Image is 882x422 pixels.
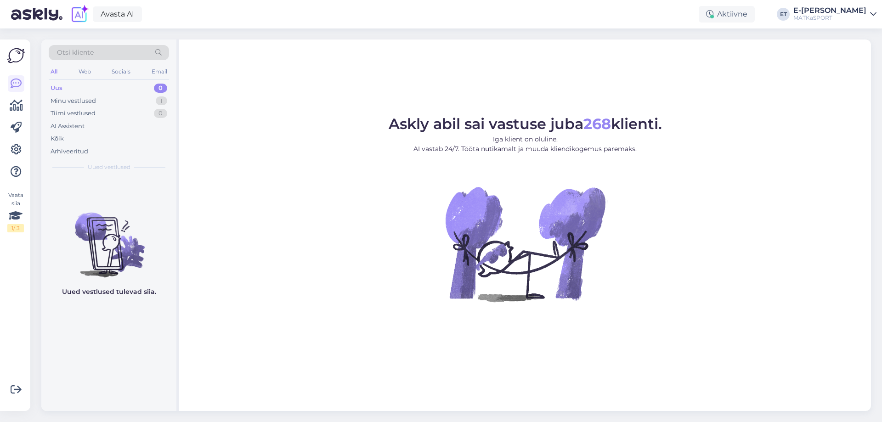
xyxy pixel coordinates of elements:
[389,115,662,133] span: Askly abil sai vastuse juba klienti.
[7,191,24,232] div: Vaata siia
[51,134,64,143] div: Kõik
[70,5,89,24] img: explore-ai
[7,47,25,64] img: Askly Logo
[793,7,876,22] a: E-[PERSON_NAME]MATKaSPORT
[51,84,62,93] div: Uus
[389,135,662,154] p: Iga klient on oluline. AI vastab 24/7. Tööta nutikamalt ja muuda kliendikogemus paremaks.
[51,96,96,106] div: Minu vestlused
[77,66,93,78] div: Web
[51,147,88,156] div: Arhiveeritud
[150,66,169,78] div: Email
[793,14,866,22] div: MATKaSPORT
[88,163,130,171] span: Uued vestlused
[793,7,866,14] div: E-[PERSON_NAME]
[57,48,94,57] span: Otsi kliente
[51,122,85,131] div: AI Assistent
[583,115,611,133] b: 268
[7,224,24,232] div: 1 / 3
[154,109,167,118] div: 0
[777,8,790,21] div: ET
[93,6,142,22] a: Avasta AI
[51,109,96,118] div: Tiimi vestlused
[62,287,156,297] p: Uued vestlused tulevad siia.
[699,6,755,23] div: Aktiivne
[110,66,132,78] div: Socials
[41,196,176,279] img: No chats
[154,84,167,93] div: 0
[442,161,608,326] img: No Chat active
[156,96,167,106] div: 1
[49,66,59,78] div: All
